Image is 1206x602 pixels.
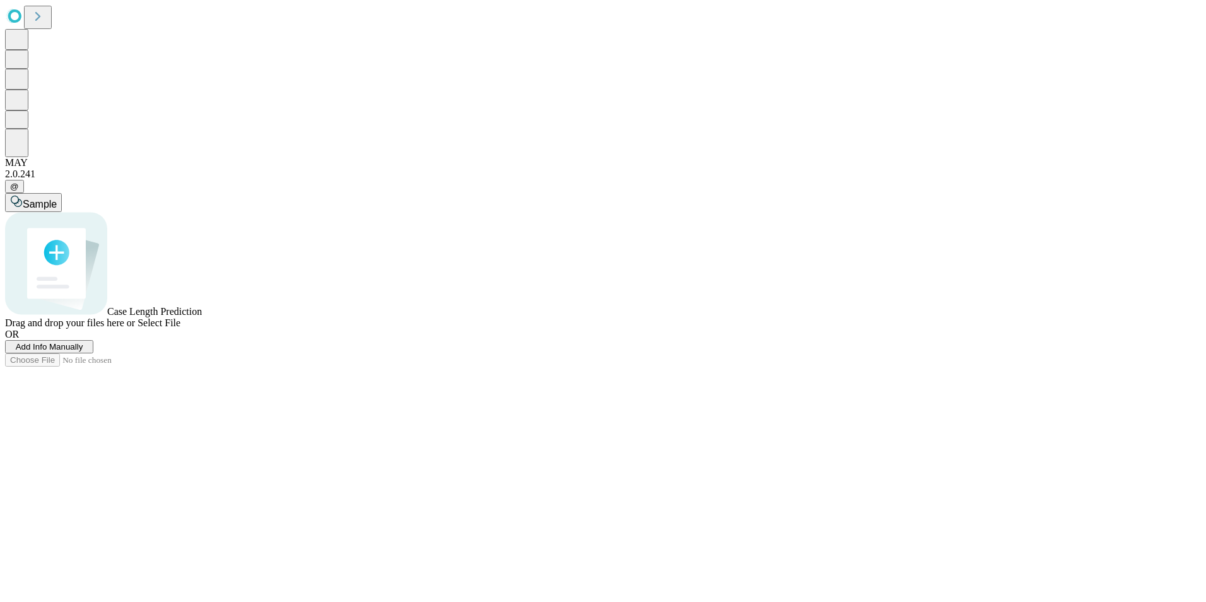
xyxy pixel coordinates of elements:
span: Select File [138,317,180,328]
span: @ [10,182,19,191]
span: Add Info Manually [16,342,83,351]
button: @ [5,180,24,193]
span: Drag and drop your files here or [5,317,135,328]
span: OR [5,329,19,339]
button: Sample [5,193,62,212]
div: MAY [5,157,1201,168]
button: Add Info Manually [5,340,93,353]
div: 2.0.241 [5,168,1201,180]
span: Case Length Prediction [107,306,202,317]
span: Sample [23,199,57,210]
